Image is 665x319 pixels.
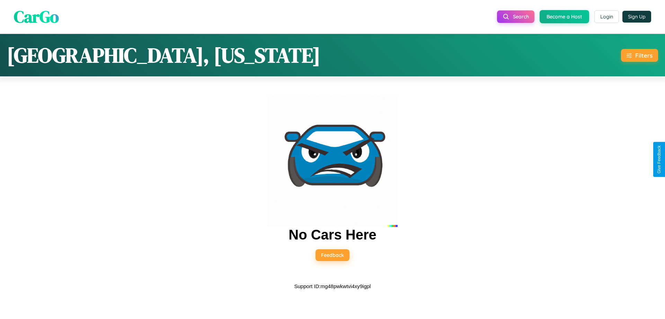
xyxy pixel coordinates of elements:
p: Support ID: mg48pwkwtvi4xy9igpl [294,282,371,291]
span: CarGo [14,5,59,28]
div: Filters [635,52,653,59]
button: Feedback [316,249,349,261]
span: Search [513,14,529,20]
button: Sign Up [622,11,651,23]
button: Login [594,10,619,23]
div: Give Feedback [657,145,662,174]
img: car [267,96,398,227]
h1: [GEOGRAPHIC_DATA], [US_STATE] [7,41,320,69]
button: Become a Host [540,10,589,23]
h2: No Cars Here [289,227,376,243]
button: Search [497,10,534,23]
button: Filters [621,49,658,62]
